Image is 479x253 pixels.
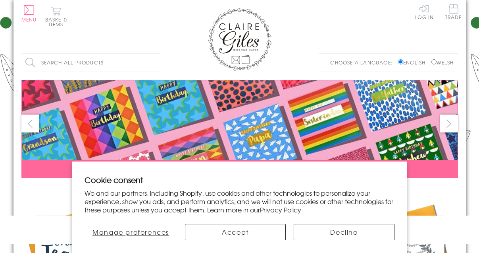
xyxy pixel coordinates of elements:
[21,184,458,196] div: Carousel Pagination
[208,8,271,71] img: Claire Giles Greetings Cards
[445,4,462,19] span: Trade
[49,16,67,28] span: 0 items
[85,224,177,240] button: Manage preferences
[85,174,394,185] h2: Cookie consent
[440,115,458,132] button: next
[45,6,67,27] button: Basket0 items
[330,59,396,66] p: Choose a language:
[92,227,169,237] span: Manage preferences
[260,205,301,214] a: Privacy Policy
[294,224,394,240] button: Decline
[21,16,37,23] span: Menu
[431,59,454,66] label: Welsh
[398,59,403,64] input: English
[21,115,39,132] button: prev
[21,54,160,72] input: Search all products
[431,59,437,64] input: Welsh
[398,59,429,66] label: English
[21,5,37,22] button: Menu
[152,54,160,72] input: Search
[415,4,434,19] a: Log In
[445,4,462,21] a: Trade
[185,224,286,240] button: Accept
[85,189,394,214] p: We and our partners, including Shopify, use cookies and other technologies to personalize your ex...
